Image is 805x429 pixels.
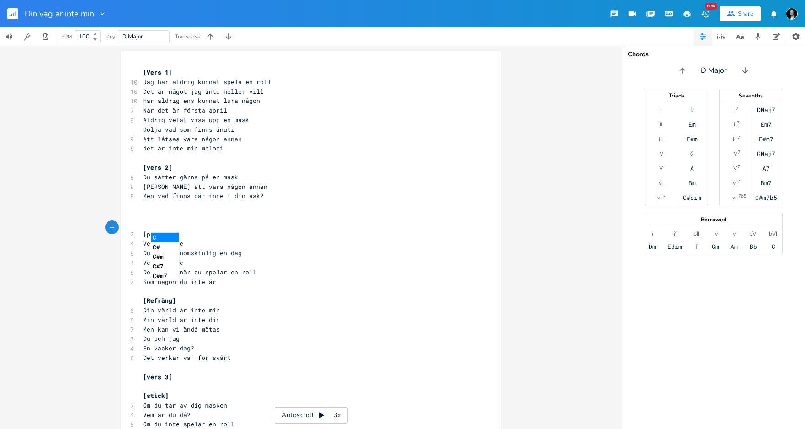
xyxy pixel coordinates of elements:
[143,278,216,286] span: Som någon du inte är
[769,230,778,237] div: bVII
[733,230,736,237] div: v
[733,135,737,143] div: iii
[738,193,746,200] sup: 7b5
[329,407,346,424] div: 3x
[143,391,169,400] span: [stick]
[143,135,242,143] span: Att låtsas vara någon annan
[786,8,798,20] img: Marianne Milde
[143,296,176,305] span: [Refräng]
[151,242,179,252] li: C#
[683,194,701,201] div: C#dim
[755,194,777,201] div: C#m7b5
[749,230,757,237] div: bVI
[143,68,172,76] span: [Vers 1]
[143,87,264,96] span: Det är något jag inte heller vill
[143,106,227,114] span: När det är första april
[720,6,761,21] button: Share
[734,106,736,113] div: I
[143,116,249,124] span: Aldrig velat visa upp en mask
[658,150,663,157] div: IV
[61,34,72,39] div: BPM
[652,230,653,237] div: i
[659,135,663,143] div: iii
[143,125,235,134] span: ölja vad som finns inuti
[657,194,665,201] div: vii°
[737,134,740,141] sup: 7
[106,34,115,39] div: Key
[734,121,736,128] div: ii
[732,150,737,157] div: IV
[714,230,718,237] div: iv
[151,271,179,281] li: C#m7
[696,5,714,22] button: New
[705,3,717,10] div: New
[660,106,661,113] div: I
[143,420,235,428] span: Om du inte spelar en roll
[143,163,172,172] span: [vers 2]
[672,230,677,237] div: ii°
[701,65,727,76] span: D Major
[737,178,740,185] sup: 7
[143,401,227,409] span: Om du tar av dig masken
[143,411,191,419] span: Vem är du då?
[712,243,719,250] div: Gm
[688,179,696,187] div: Bm
[667,243,682,250] div: Edim
[143,182,267,191] span: [PERSON_NAME] att vara någon annan
[143,97,260,105] span: Har aldrig ens kunnat lura någon
[759,135,773,143] div: F#m7
[720,93,782,98] div: Sevenths
[175,34,200,39] div: Transpose
[772,243,775,250] div: C
[688,121,696,128] div: Em
[693,230,701,237] div: bIII
[143,344,194,352] span: En vacker dag?
[737,163,740,171] sup: 7
[143,239,183,247] span: Vet du inte
[761,121,772,128] div: Em7
[143,78,271,86] span: Jag har aldrig kunnat spela en roll
[687,135,698,143] div: F#m
[143,249,242,257] span: Du blir genomskinlig en dag
[143,268,256,276] span: Det märks när du spelar en roll
[143,258,183,267] span: Vet du inte
[750,243,757,250] div: Bb
[151,233,179,242] li: C
[690,106,694,113] div: D
[762,165,770,172] div: A7
[274,407,348,424] div: Autoscroll
[690,150,694,157] div: G
[733,165,737,172] div: V
[736,105,739,112] sup: 7
[143,125,147,134] span: D
[143,325,220,333] span: Men kan vi ändå mötas
[730,243,738,250] div: Am
[645,93,708,98] div: Triads
[737,119,740,127] sup: 7
[628,51,800,58] div: Chords
[659,179,663,187] div: vi
[143,144,224,152] span: det är inte min melodi
[143,334,180,343] span: Du och jag
[757,150,775,157] div: GMaj7
[738,149,741,156] sup: 7
[645,217,782,222] div: Borrowed
[143,354,231,362] span: Det verkar va' för svårt
[122,32,143,41] span: D Major
[143,316,220,324] span: Min värld är inte din
[649,243,656,250] div: Dm
[761,179,772,187] div: Bm7
[143,192,264,200] span: Men vad finns där inne i din ask?
[695,243,699,250] div: F
[738,10,753,18] div: Share
[143,230,158,238] span: [p-c
[757,106,775,113] div: DMaj7
[151,262,179,271] li: C#7
[659,165,663,172] div: V
[143,373,172,381] span: [vers 3]
[143,306,220,314] span: Din värld är inte min
[660,121,662,128] div: ii
[151,252,179,262] li: C#m
[732,194,738,201] div: vii
[143,173,238,181] span: Du sätter gärna på en mask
